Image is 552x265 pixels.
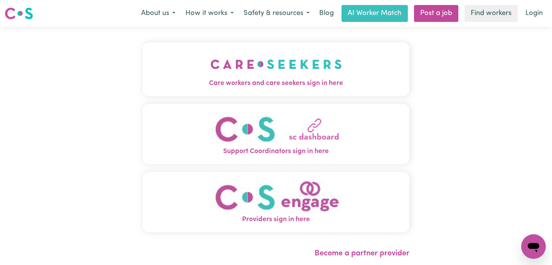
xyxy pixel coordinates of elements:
a: Find workers [464,5,518,22]
button: Safety & resources [239,5,315,22]
iframe: Button to launch messaging window [521,234,546,259]
span: Providers sign in here [143,215,409,225]
button: Providers sign in here [143,172,409,232]
a: Blog [315,5,338,22]
a: Login [521,5,547,22]
a: Careseekers logo [5,5,33,22]
a: Become a partner provider [315,250,409,257]
button: Care workers and care seekers sign in here [143,42,409,96]
button: Support Coordinators sign in here [143,104,409,164]
a: Post a job [414,5,458,22]
a: AI Worker Match [342,5,408,22]
span: Care workers and care seekers sign in here [143,78,409,88]
img: Careseekers logo [5,7,33,20]
span: Support Coordinators sign in here [143,147,409,157]
button: About us [136,5,180,22]
button: How it works [180,5,239,22]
